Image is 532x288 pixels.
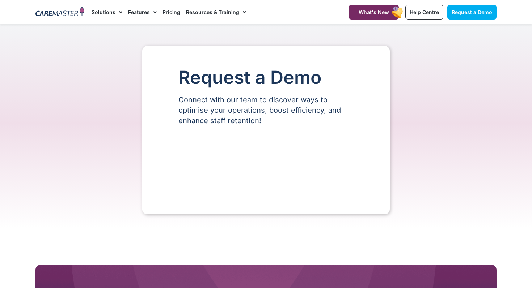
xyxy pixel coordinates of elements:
iframe: Form 0 [178,138,354,193]
img: CareMaster Logo [35,7,84,18]
p: Connect with our team to discover ways to optimise your operations, boost efficiency, and enhance... [178,95,354,126]
a: Request a Demo [447,5,497,20]
a: What's New [349,5,399,20]
span: What's New [359,9,389,15]
h1: Request a Demo [178,68,354,87]
span: Help Centre [410,9,439,15]
span: Request a Demo [452,9,492,15]
a: Help Centre [405,5,443,20]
